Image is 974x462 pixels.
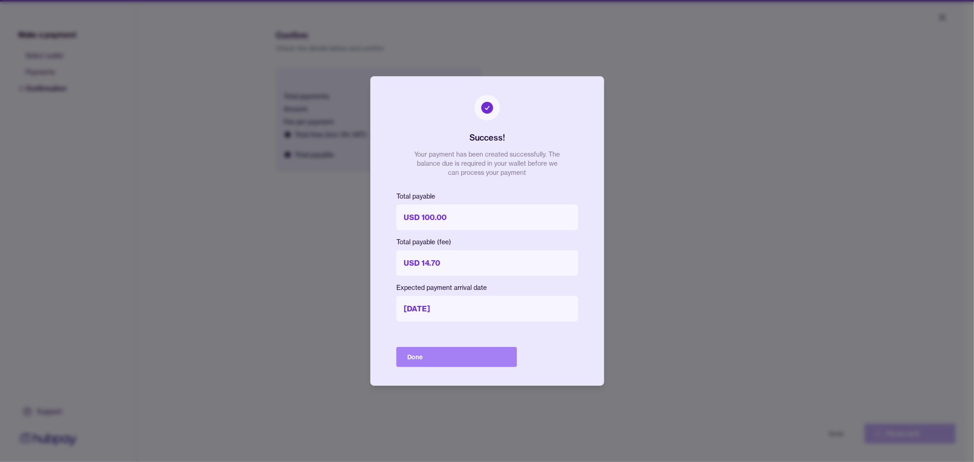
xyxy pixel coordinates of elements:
h2: Success! [469,131,505,144]
p: [DATE] [396,296,578,321]
p: USD 100.00 [396,205,578,230]
p: Your payment has been created successfully. The balance due is required in your wallet before we ... [414,150,560,177]
p: Expected payment arrival date [396,283,578,292]
p: Total payable [396,192,578,201]
p: USD 14.70 [396,250,578,276]
button: Done [396,347,517,367]
p: Total payable (fee) [396,237,578,247]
